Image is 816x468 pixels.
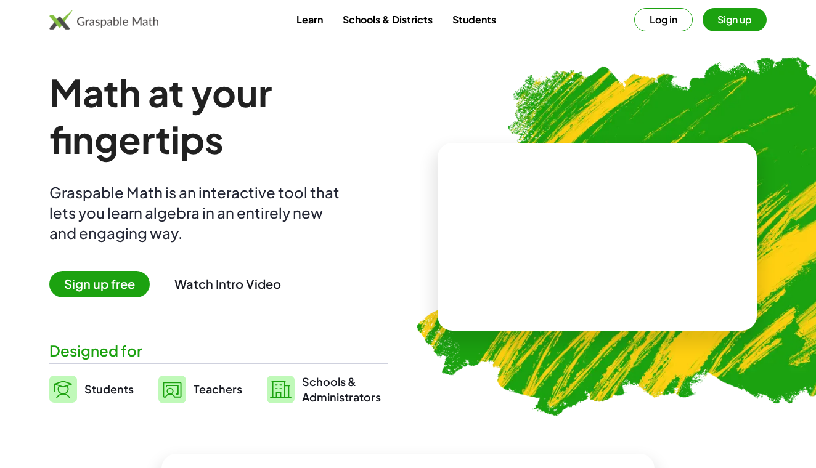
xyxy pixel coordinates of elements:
[158,376,186,403] img: svg%3e
[49,69,388,163] h1: Math at your fingertips
[703,8,767,31] button: Sign up
[443,8,506,31] a: Students
[158,374,242,405] a: Teachers
[84,382,134,396] span: Students
[505,190,690,283] video: What is this? This is dynamic math notation. Dynamic math notation plays a central role in how Gr...
[49,376,77,403] img: svg%3e
[287,8,333,31] a: Learn
[267,374,381,405] a: Schools &Administrators
[194,382,242,396] span: Teachers
[49,374,134,405] a: Students
[49,341,388,361] div: Designed for
[302,374,381,405] span: Schools & Administrators
[333,8,443,31] a: Schools & Districts
[49,182,345,243] div: Graspable Math is an interactive tool that lets you learn algebra in an entirely new and engaging...
[267,376,295,403] img: svg%3e
[174,276,281,292] button: Watch Intro Video
[49,271,150,297] span: Sign up free
[634,8,693,31] button: Log in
